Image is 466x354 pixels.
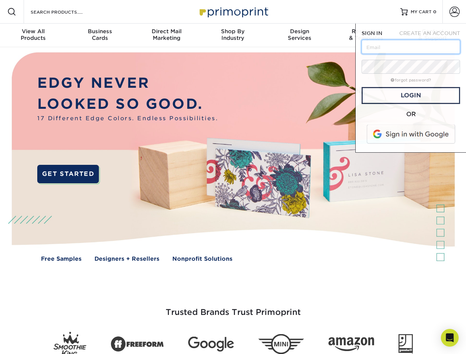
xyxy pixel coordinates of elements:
[172,255,232,263] a: Nonprofit Solutions
[30,7,102,16] input: SEARCH PRODUCTS.....
[188,337,234,352] img: Google
[433,9,436,14] span: 0
[133,28,200,35] span: Direct Mail
[266,28,333,35] span: Design
[328,337,374,351] img: Amazon
[66,28,133,41] div: Cards
[333,28,399,35] span: Resources
[17,290,449,326] h3: Trusted Brands Trust Primoprint
[266,24,333,47] a: DesignServices
[37,73,218,94] p: EDGY NEVER
[200,28,266,35] span: Shop By
[362,110,460,119] div: OR
[37,165,99,183] a: GET STARTED
[37,94,218,115] p: LOOKED SO GOOD.
[362,87,460,104] a: Login
[266,28,333,41] div: Services
[333,28,399,41] div: & Templates
[133,24,200,47] a: Direct MailMarketing
[399,30,460,36] span: CREATE AN ACCOUNT
[133,28,200,41] div: Marketing
[41,255,82,263] a: Free Samples
[441,329,459,347] div: Open Intercom Messenger
[362,30,382,36] span: SIGN IN
[66,24,133,47] a: BusinessCards
[200,28,266,41] div: Industry
[411,9,432,15] span: MY CART
[362,40,460,54] input: Email
[66,28,133,35] span: Business
[94,255,159,263] a: Designers + Resellers
[398,334,413,354] img: Goodwill
[196,4,270,20] img: Primoprint
[37,114,218,123] span: 17 Different Edge Colors. Endless Possibilities.
[2,332,63,351] iframe: Google Customer Reviews
[200,24,266,47] a: Shop ByIndustry
[333,24,399,47] a: Resources& Templates
[391,78,431,83] a: forgot password?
